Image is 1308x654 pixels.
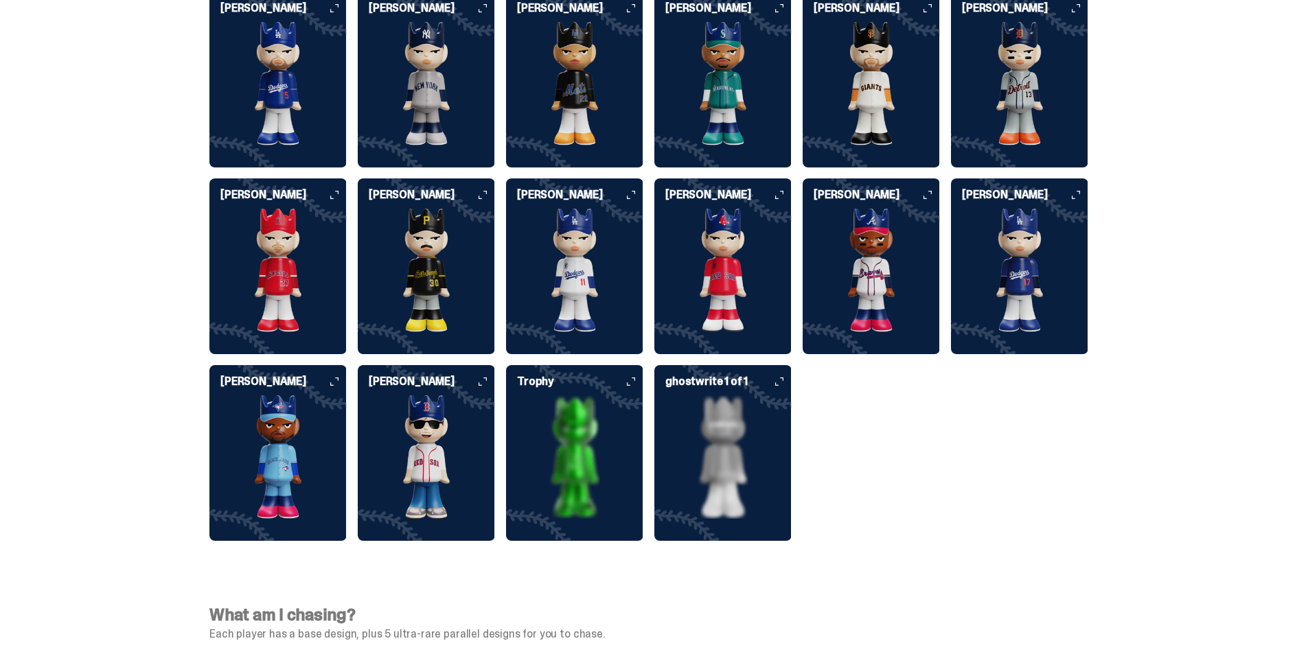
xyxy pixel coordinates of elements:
img: card image [654,209,792,332]
h6: [PERSON_NAME] [220,3,347,14]
img: card image [209,395,347,519]
img: card image [951,209,1088,332]
h6: [PERSON_NAME] [517,3,643,14]
img: card image [358,22,495,145]
h6: [PERSON_NAME] [962,3,1088,14]
img: card image [506,395,643,519]
img: card image [803,22,940,145]
p: Each player has a base design, plus 5 ultra-rare parallel designs for you to chase. [209,629,1088,640]
h6: [PERSON_NAME] [369,189,495,200]
img: card image [209,209,347,332]
img: card image [951,22,1088,145]
h6: [PERSON_NAME] [962,189,1088,200]
img: card image [209,22,347,145]
h6: Trophy [517,376,643,387]
img: card image [358,209,495,332]
h6: [PERSON_NAME] [517,189,643,200]
img: card image [506,209,643,332]
h6: [PERSON_NAME] [814,3,940,14]
h6: [PERSON_NAME] [814,189,940,200]
img: card image [654,395,792,519]
h6: [PERSON_NAME] [220,189,347,200]
h6: [PERSON_NAME] [369,376,495,387]
img: card image [803,209,940,332]
img: card image [506,22,643,145]
img: card image [358,395,495,519]
h6: [PERSON_NAME] [665,189,792,200]
img: card image [654,22,792,145]
h6: [PERSON_NAME] [665,3,792,14]
h6: [PERSON_NAME] [220,376,347,387]
h6: ghostwrite 1 of 1 [665,376,792,387]
h6: [PERSON_NAME] [369,3,495,14]
h4: What am I chasing? [209,607,1088,623]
